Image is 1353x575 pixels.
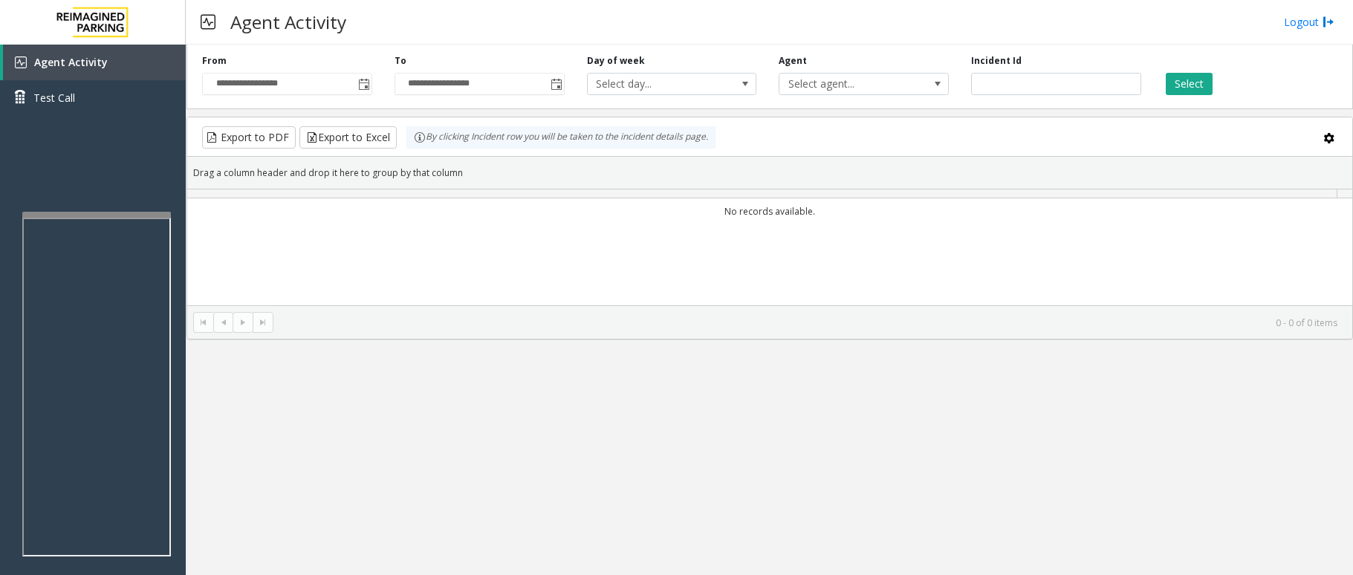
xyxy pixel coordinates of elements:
[202,126,296,149] button: Export to PDF
[15,56,27,68] img: 'icon'
[779,74,914,94] span: Select agent...
[587,54,645,68] label: Day of week
[548,74,564,94] span: Toggle popup
[971,54,1022,68] label: Incident Id
[1284,14,1334,30] a: Logout
[355,74,371,94] span: Toggle popup
[299,126,397,149] button: Export to Excel
[33,90,75,105] span: Test Call
[223,4,354,40] h3: Agent Activity
[34,55,108,69] span: Agent Activity
[588,74,722,94] span: Select day...
[282,316,1337,329] kendo-pager-info: 0 - 0 of 0 items
[779,73,949,95] span: NO DATA FOUND
[187,189,1352,305] div: Data table
[187,198,1352,224] td: No records available.
[1323,14,1334,30] img: logout
[779,54,807,68] label: Agent
[187,160,1352,186] div: Drag a column header and drop it here to group by that column
[406,126,716,149] div: By clicking Incident row you will be taken to the incident details page.
[201,4,215,40] img: pageIcon
[202,54,227,68] label: From
[414,131,426,143] img: infoIcon.svg
[3,45,186,80] a: Agent Activity
[1166,73,1213,95] button: Select
[395,54,406,68] label: To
